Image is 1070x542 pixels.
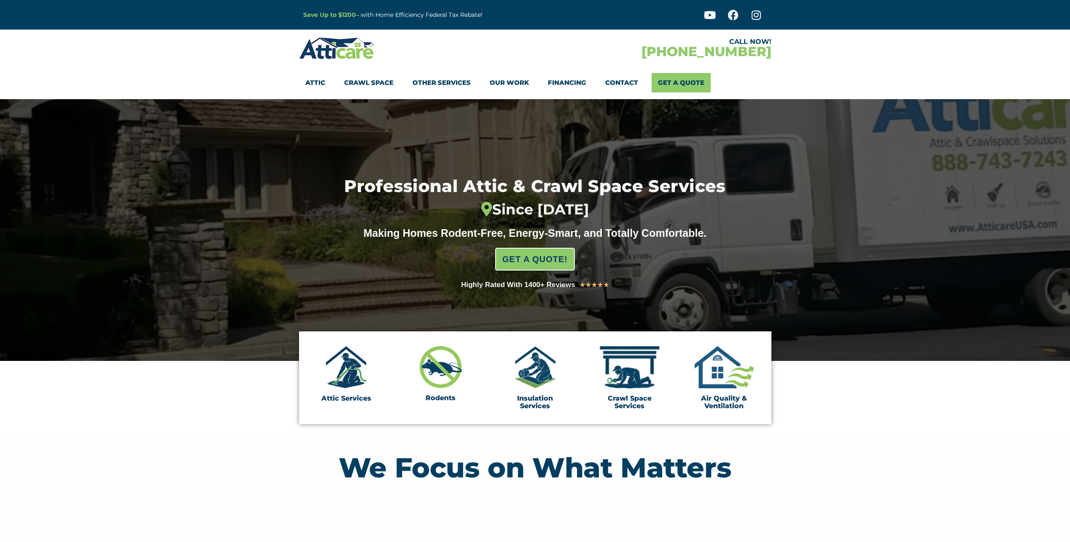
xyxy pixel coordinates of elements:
[412,73,471,92] a: Other Services
[305,178,765,218] h1: Professional Attic & Crawl Space Services
[502,251,568,268] span: GET A QUOTE!
[495,248,575,271] a: GET A QUOTE!
[591,279,597,290] i: ★
[348,227,723,239] div: Making Homes Rodent-Free, Energy-Smart, and Totally Comfortable.
[426,394,455,402] a: Rodents
[701,394,747,410] a: Air Quality & Ventilation
[652,73,711,92] a: Get A Quote
[535,38,771,45] div: CALL NOW!
[303,10,577,20] p: – with Home Efficiency Federal Tax Rebate!
[461,279,575,291] div: Highly Rated With 1400+ Reviews
[321,394,371,402] a: Attic Services
[608,394,652,410] a: Crawl Space Services
[579,279,609,290] div: 5/5
[517,394,553,410] a: Insulation Services
[603,279,609,290] i: ★
[305,201,765,218] div: Since [DATE]
[303,11,356,19] a: Save Up to $1200
[344,73,394,92] a: Crawl Space
[490,73,529,92] a: Our Work
[303,454,767,481] h2: We Focus on What Matters
[605,73,638,92] a: Contact
[305,73,765,92] nav: Menu
[579,279,585,290] i: ★
[585,279,591,290] i: ★
[597,279,603,290] i: ★
[548,73,586,92] a: Financing
[305,73,325,92] a: Attic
